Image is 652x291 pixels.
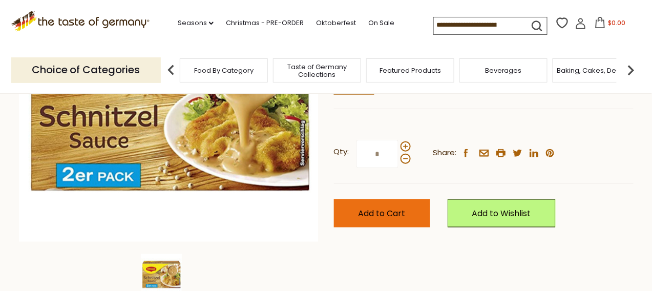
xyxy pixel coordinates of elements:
[621,60,641,80] img: next arrow
[359,207,406,219] span: Add to Cart
[226,17,304,29] a: Christmas - PRE-ORDER
[334,199,430,227] button: Add to Cart
[448,199,556,227] a: Add to Wishlist
[316,17,356,29] a: Oktoberfest
[608,18,625,27] span: $0.00
[276,63,358,78] a: Taste of Germany Collections
[557,67,637,74] a: Baking, Cakes, Desserts
[356,140,398,168] input: Qty:
[368,17,394,29] a: On Sale
[161,60,181,80] img: previous arrow
[11,57,161,82] p: Choice of Categories
[194,67,254,74] a: Food By Category
[588,17,632,32] button: $0.00
[178,17,214,29] a: Seasons
[380,67,441,74] a: Featured Products
[433,147,457,159] span: Share:
[334,145,349,158] strong: Qty:
[485,67,522,74] a: Beverages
